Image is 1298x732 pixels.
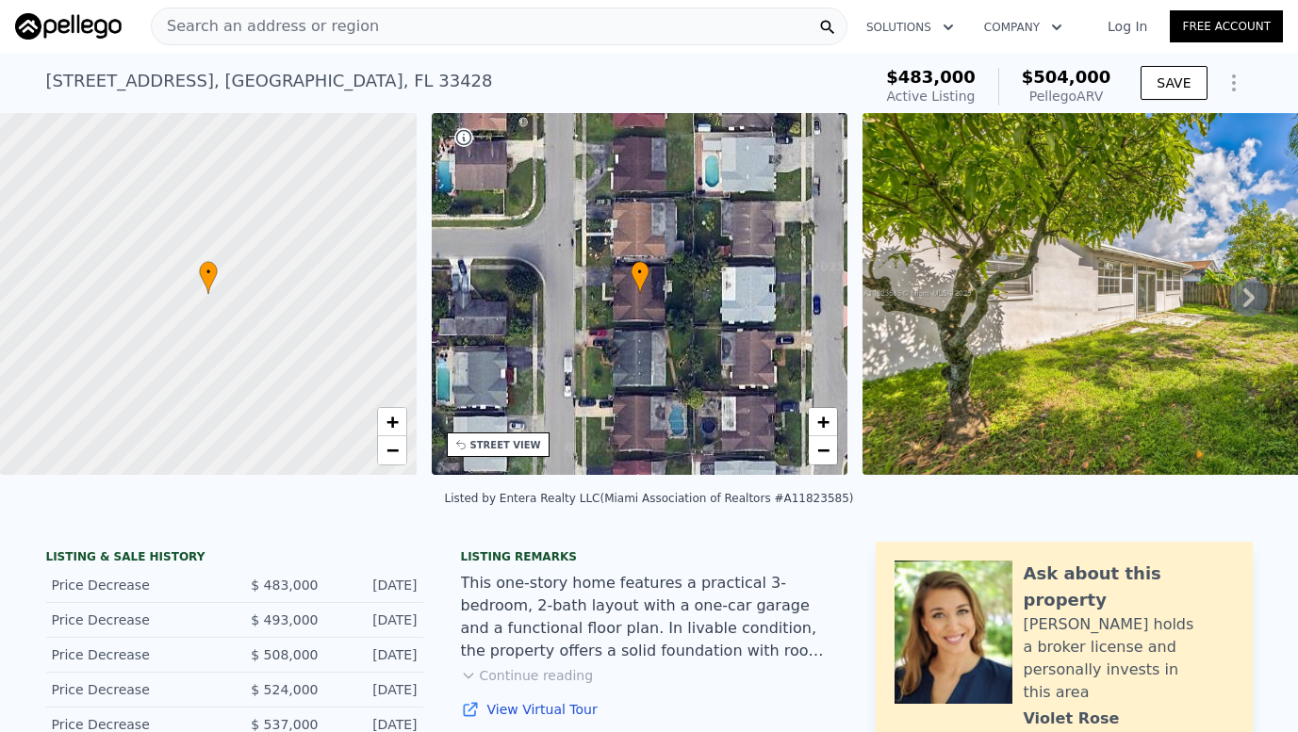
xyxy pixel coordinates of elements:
div: Ask about this property [1024,561,1234,613]
button: Continue reading [461,666,594,685]
span: • [199,264,218,281]
span: − [386,438,398,462]
button: SAVE [1141,66,1207,100]
div: [DATE] [334,610,418,629]
div: [DATE] [334,645,418,664]
div: Price Decrease [52,576,220,594]
a: Free Account [1170,10,1283,42]
span: Active Listing [887,89,976,104]
span: $ 493,000 [251,612,318,627]
div: [DATE] [334,680,418,699]
div: Listed by Entera Realty LLC (Miami Association of Realtors #A11823585) [445,492,854,505]
span: − [817,438,830,462]
div: Price Decrease [52,680,220,699]
div: Violet Rose [1024,708,1120,730]
span: $ 537,000 [251,717,318,732]
span: $ 483,000 [251,577,318,593]
span: $ 524,000 [251,682,318,697]
button: Show Options [1215,64,1253,102]
div: • [199,261,218,294]
img: Pellego [15,13,122,40]
a: Zoom out [378,436,406,464]
button: Solutions [851,10,969,44]
div: Price Decrease [52,610,220,629]
span: • [631,264,649,281]
span: $483,000 [886,67,976,87]
div: [DATE] [334,576,418,594]
a: Zoom in [378,408,406,436]
div: Price Decrease [52,645,220,664]
div: STREET VIEW [470,438,541,452]
span: $504,000 [1022,67,1111,87]
div: [PERSON_NAME] holds a broker license and personally invests in this area [1024,613,1234,704]
div: [STREET_ADDRESS] , [GEOGRAPHIC_DATA] , FL 33428 [46,68,493,94]
span: + [817,410,830,433]
span: + [386,410,398,433]
div: LISTING & SALE HISTORY [46,549,423,568]
button: Company [969,10,1077,44]
div: Listing remarks [461,549,838,564]
a: Zoom in [809,408,837,436]
a: Log In [1085,17,1170,36]
div: Pellego ARV [1022,87,1111,106]
a: Zoom out [809,436,837,464]
div: • [631,261,649,294]
span: $ 508,000 [251,647,318,662]
span: Search an address or region [152,15,379,38]
div: This one-story home features a practical 3-bedroom, 2-bath layout with a one-car garage and a fun... [461,572,838,662]
a: View Virtual Tour [461,700,838,719]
